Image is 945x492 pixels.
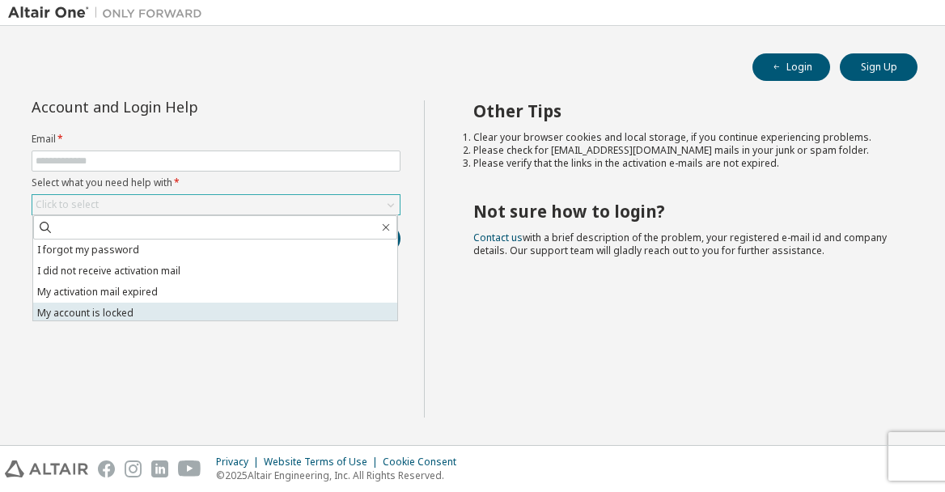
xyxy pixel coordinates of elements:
h2: Other Tips [473,100,889,121]
li: Please check for [EMAIL_ADDRESS][DOMAIN_NAME] mails in your junk or spam folder. [473,144,889,157]
a: Contact us [473,231,523,244]
h2: Not sure how to login? [473,201,889,222]
img: altair_logo.svg [5,460,88,477]
div: Cookie Consent [383,456,466,469]
img: youtube.svg [178,460,201,477]
button: Sign Up [840,53,917,81]
div: Account and Login Help [32,100,327,113]
img: linkedin.svg [151,460,168,477]
label: Select what you need help with [32,176,400,189]
label: Email [32,133,400,146]
img: Altair One [8,5,210,21]
img: instagram.svg [125,460,142,477]
span: with a brief description of the problem, your registered e-mail id and company details. Our suppo... [473,231,887,257]
li: Clear your browser cookies and local storage, if you continue experiencing problems. [473,131,889,144]
div: Click to select [36,198,99,211]
li: I forgot my password [33,240,397,261]
div: Click to select [32,195,400,214]
div: Privacy [216,456,264,469]
p: © 2025 Altair Engineering, Inc. All Rights Reserved. [216,469,466,482]
img: facebook.svg [98,460,115,477]
li: Please verify that the links in the activation e-mails are not expired. [473,157,889,170]
button: Login [752,53,830,81]
div: Website Terms of Use [264,456,383,469]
